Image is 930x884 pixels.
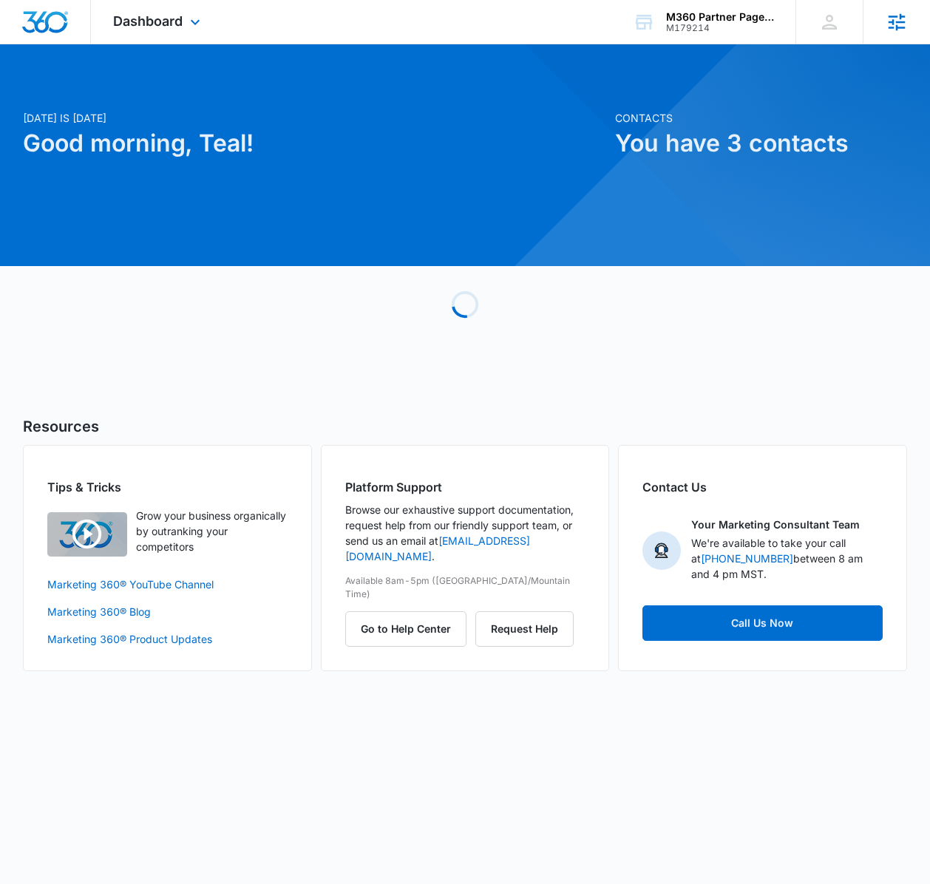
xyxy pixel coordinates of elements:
p: [DATE] is [DATE] [23,110,606,126]
a: Marketing 360® Blog [47,604,287,619]
p: Your Marketing Consultant Team [691,517,860,532]
p: Grow your business organically by outranking your competitors [136,508,287,554]
a: [PHONE_NUMBER] [701,552,793,565]
span: Dashboard [113,13,183,29]
img: Your Marketing Consultant Team [642,531,681,570]
p: Available 8am-5pm ([GEOGRAPHIC_DATA]/Mountain Time) [345,574,585,601]
h1: You have 3 contacts [615,126,906,161]
h2: Platform Support [345,478,585,496]
p: We're available to take your call at between 8 am and 4 pm MST. [691,535,882,582]
img: Quick Overview Video [47,512,127,557]
div: account name [666,11,774,23]
h2: Contact Us [642,478,882,496]
div: account id [666,23,774,33]
a: Call Us Now [642,605,882,641]
button: Request Help [475,611,574,647]
a: Marketing 360® YouTube Channel [47,577,287,592]
p: Browse our exhaustive support documentation, request help from our friendly support team, or send... [345,502,585,564]
h5: Resources [23,415,906,438]
a: Marketing 360® Product Updates [47,631,287,647]
p: Contacts [615,110,906,126]
a: Request Help [475,622,574,635]
a: Go to Help Center [345,622,475,635]
h1: Good morning, Teal! [23,126,606,161]
h2: Tips & Tricks [47,478,287,496]
button: Go to Help Center [345,611,466,647]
